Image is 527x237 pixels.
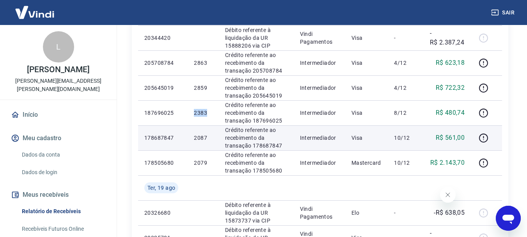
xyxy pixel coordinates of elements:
p: Mastercard [351,159,382,167]
a: Dados de login [19,164,107,180]
p: 205645019 [144,84,181,92]
p: Visa [351,84,382,92]
p: Crédito referente ao recebimento da transação 205708784 [225,51,287,75]
iframe: Fechar mensagem [440,187,456,203]
p: R$ 722,32 [436,83,465,93]
p: 187696025 [144,109,181,117]
p: R$ 2.143,70 [430,158,465,168]
p: Débito referente à liquidação da UR 15888206 via CIP [225,26,287,50]
iframe: Botão para abrir a janela de mensagens [496,206,521,231]
p: Crédito referente ao recebimento da transação 205645019 [225,76,287,100]
p: 20344420 [144,34,181,42]
p: 4/12 [394,84,417,92]
p: 8/12 [394,109,417,117]
p: - [394,34,417,42]
p: 10/12 [394,159,417,167]
a: Relatório de Recebíveis [19,203,107,219]
a: Recebíveis Futuros Online [19,221,107,237]
p: Intermediador [300,84,339,92]
p: 2087 [194,134,212,142]
p: 4/12 [394,59,417,67]
p: R$ 623,18 [436,58,465,68]
a: Início [9,106,107,123]
p: Intermediador [300,159,339,167]
p: 20326680 [144,209,181,217]
p: -R$ 2.387,24 [430,29,465,47]
p: [PERSON_NAME][EMAIL_ADDRESS][PERSON_NAME][DOMAIN_NAME] [6,77,110,93]
p: [PERSON_NAME] [27,66,89,74]
p: 2079 [194,159,212,167]
p: -R$ 638,05 [434,208,465,217]
p: Visa [351,34,382,42]
a: Dados da conta [19,147,107,163]
span: Ter, 19 ago [147,184,175,192]
button: Meu cadastro [9,130,107,147]
span: Olá! Precisa de ajuda? [5,5,66,12]
p: Visa [351,109,382,117]
p: R$ 480,74 [436,108,465,118]
img: Vindi [9,0,60,24]
p: Vindi Pagamentos [300,205,339,221]
p: Intermediador [300,109,339,117]
button: Meus recebíveis [9,186,107,203]
p: Visa [351,59,382,67]
p: 178505680 [144,159,181,167]
p: Visa [351,134,382,142]
p: Intermediador [300,134,339,142]
p: Elo [351,209,382,217]
button: Sair [490,5,518,20]
p: 10/12 [394,134,417,142]
p: Crédito referente ao recebimento da transação 178687847 [225,126,287,150]
p: 205708784 [144,59,181,67]
div: L [43,31,74,62]
p: Crédito referente ao recebimento da transação 187696025 [225,101,287,125]
p: 178687847 [144,134,181,142]
p: 2859 [194,84,212,92]
p: R$ 561,00 [436,133,465,143]
p: Intermediador [300,59,339,67]
p: - [394,209,417,217]
p: Vindi Pagamentos [300,30,339,46]
p: 2383 [194,109,212,117]
p: 2863 [194,59,212,67]
p: Crédito referente ao recebimento da transação 178505680 [225,151,287,175]
p: Débito referente à liquidação da UR 15873737 via CIP [225,201,287,225]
